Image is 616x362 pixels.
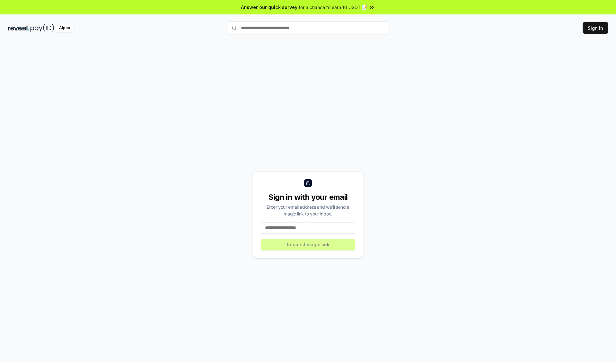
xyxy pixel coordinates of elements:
div: Enter your email address and we’ll send a magic link to your inbox. [261,204,355,217]
span: Answer our quick survey [241,4,297,11]
img: reveel_dark [8,24,29,32]
div: Alpha [56,24,73,32]
button: Sign In [583,22,608,34]
div: Sign in with your email [261,192,355,202]
span: for a chance to earn 10 USDT 📝 [299,4,367,11]
img: pay_id [30,24,54,32]
img: logo_small [304,179,312,187]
